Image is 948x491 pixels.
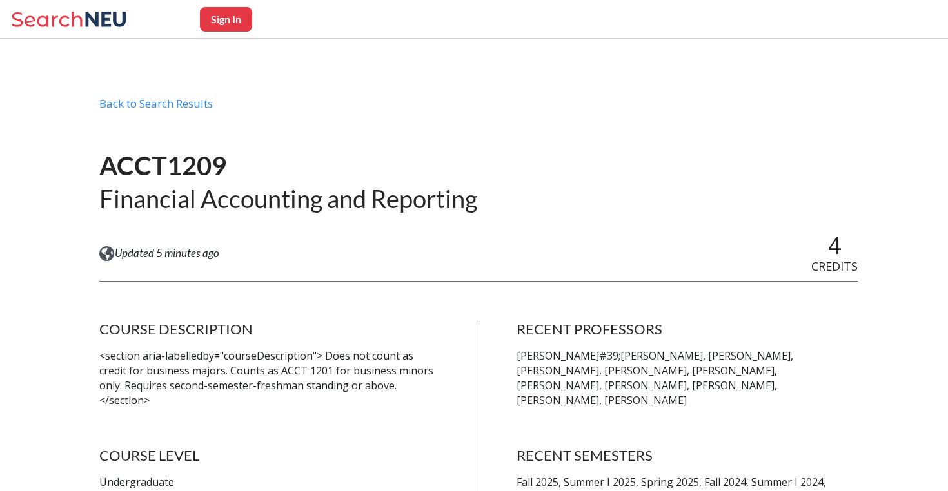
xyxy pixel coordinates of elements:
[828,229,842,261] span: 4
[200,7,252,32] button: Sign In
[99,320,440,338] h4: COURSE DESCRIPTION
[99,475,440,490] p: Undergraduate
[99,97,858,121] div: Back to Search Results
[115,246,219,260] span: Updated 5 minutes ago
[517,349,858,407] p: [PERSON_NAME]#39;[PERSON_NAME], [PERSON_NAME], [PERSON_NAME], [PERSON_NAME], [PERSON_NAME], [PERS...
[99,149,477,182] h1: ACCT1209
[99,349,440,407] p: <section aria-labelledby="courseDescription"> Does not count as credit for business majors. Count...
[99,447,440,465] h4: COURSE LEVEL
[517,320,858,338] h4: RECENT PROFESSORS
[99,183,477,215] h2: Financial Accounting and Reporting
[811,258,858,274] span: CREDITS
[517,447,858,465] h4: RECENT SEMESTERS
